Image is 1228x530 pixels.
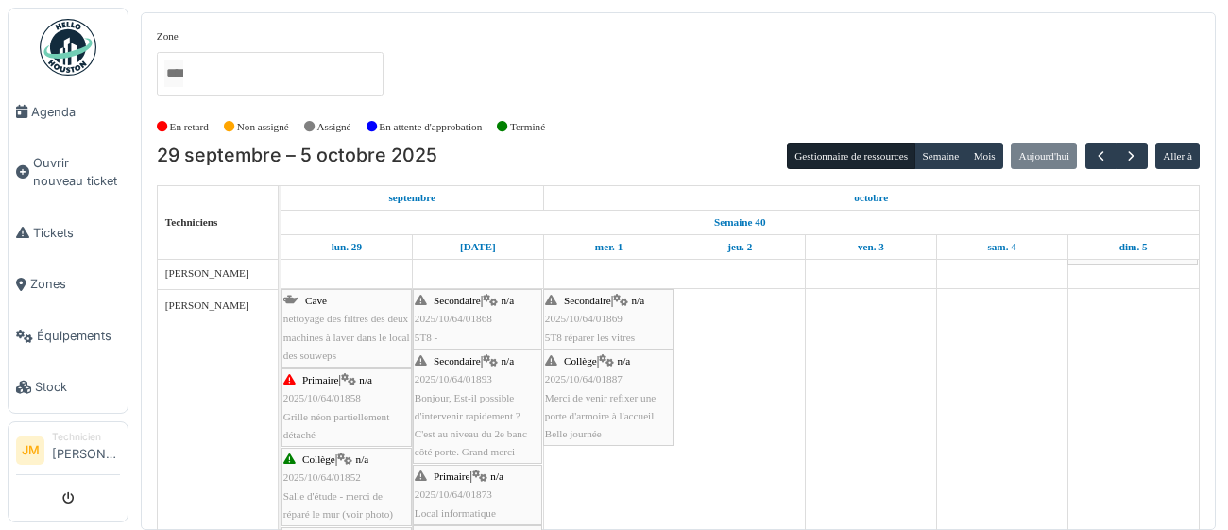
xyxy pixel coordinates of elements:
button: Aujourd'hui [1011,143,1077,169]
h2: 29 septembre – 5 octobre 2025 [157,145,437,167]
span: [PERSON_NAME] [165,299,249,311]
span: 2025/10/64/01858 [283,392,361,403]
span: Merci de venir refixer une porte d'armoire à l'accueil Belle journée [545,392,656,439]
span: Grille néon partiellement détaché [283,411,389,440]
span: Secondaire [434,355,481,367]
span: Stock [35,378,120,396]
span: Cave [305,295,327,306]
span: Salle d'étude - merci de réparé le mur (voir photo) [283,490,393,520]
span: Secondaire [564,295,611,306]
button: Suivant [1116,143,1147,170]
a: 5 octobre 2025 [1115,235,1152,259]
a: Stock [9,362,128,414]
span: 2025/10/64/01868 [415,313,492,324]
li: [PERSON_NAME] [52,430,120,470]
img: Badge_color-CXgf-gQk.svg [40,19,96,76]
div: | [283,451,410,523]
span: n/a [501,355,514,367]
button: Précédent [1085,143,1117,170]
span: Zones [30,275,120,293]
span: nettoyage des filtres des deux machines à laver dans le local des souweps [283,313,410,360]
span: 2025/10/64/01852 [283,471,361,483]
label: Assigné [317,119,351,135]
a: 29 septembre 2025 [384,186,440,210]
span: [PERSON_NAME] [165,267,249,279]
a: Agenda [9,86,128,138]
a: 30 septembre 2025 [455,235,501,259]
span: 5T8 - [415,332,438,343]
span: Local informatique [415,507,496,519]
div: | [545,352,672,443]
input: Tous [164,60,183,87]
a: 1 octobre 2025 [590,235,627,259]
span: n/a [501,295,514,306]
span: Primaire [434,470,470,482]
a: 4 octobre 2025 [982,235,1020,259]
button: Mois [965,143,1003,169]
span: Primaire [302,374,339,385]
span: Équipements [37,327,120,345]
label: Non assigné [237,119,289,135]
span: Tickets [33,224,120,242]
span: Bonjour, Est-il possible d'intervenir rapidement ? C'est au niveau du 2e banc côté porte. Grand m... [415,392,527,458]
span: 2025/10/64/01887 [545,373,623,385]
div: | [545,292,672,347]
span: n/a [359,374,372,385]
a: Tickets [9,207,128,259]
label: Terminé [510,119,545,135]
span: n/a [356,453,369,465]
span: 2025/10/64/01893 [415,373,492,385]
span: Secondaire [434,295,481,306]
span: n/a [618,355,631,367]
span: 2025/10/64/01869 [545,313,623,324]
li: JM [16,436,44,465]
span: 5T8 réparer les vitres [545,332,635,343]
a: Ouvrir nouveau ticket [9,138,128,208]
a: 29 septembre 2025 [327,235,367,259]
span: n/a [631,295,644,306]
div: | [283,371,410,444]
label: En attente d'approbation [379,119,482,135]
div: | [415,292,540,347]
span: 2025/10/64/01873 [415,488,492,500]
div: Technicien [52,430,120,444]
span: Agenda [31,103,120,121]
a: Équipements [9,310,128,362]
span: n/a [490,470,503,482]
a: 1 octobre 2025 [849,186,893,210]
label: En retard [170,119,209,135]
label: Zone [157,28,179,44]
span: Collège [302,453,335,465]
a: JM Technicien[PERSON_NAME] [16,430,120,475]
a: Zones [9,259,128,311]
a: 2 octobre 2025 [723,235,757,259]
a: 3 octobre 2025 [853,235,889,259]
a: Semaine 40 [709,211,770,234]
button: Aller à [1155,143,1200,169]
span: Techniciens [165,216,218,228]
span: Collège [564,355,597,367]
div: | [415,468,540,522]
button: Gestionnaire de ressources [787,143,915,169]
div: | [415,352,540,461]
span: Ouvrir nouveau ticket [33,154,120,190]
button: Semaine [914,143,966,169]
